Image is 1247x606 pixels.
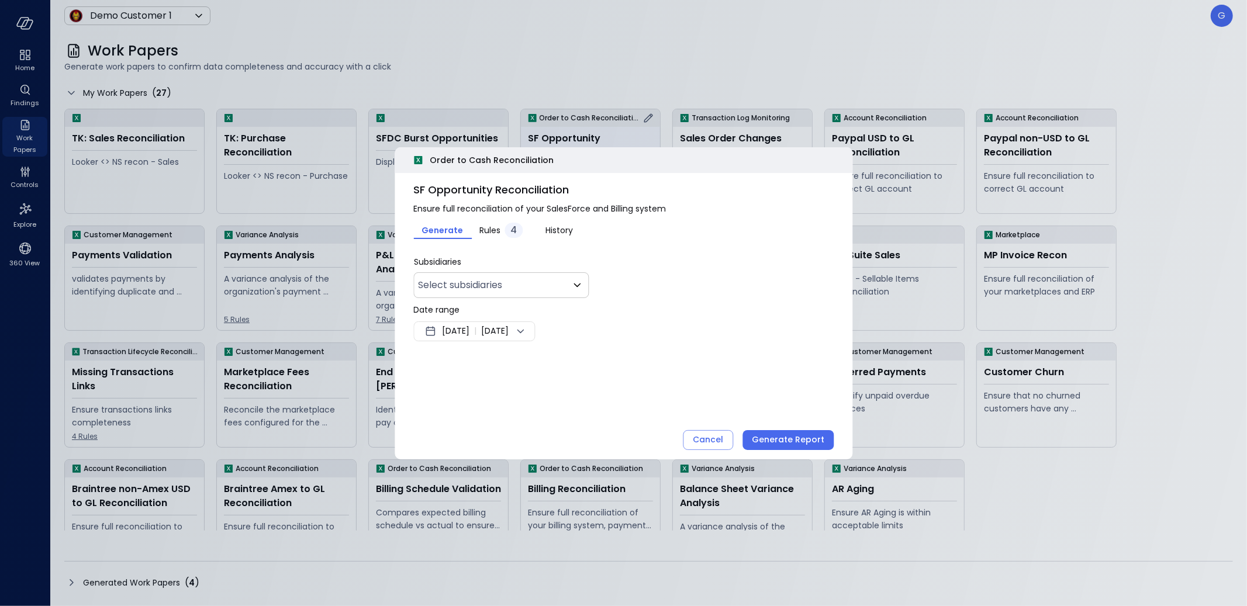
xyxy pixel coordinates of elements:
span: History [546,224,574,237]
button: Generate Report [742,430,834,450]
span: Rules [479,224,500,237]
span: SF Opportunity Reconciliation [413,182,834,198]
p: Select subsidiaries [418,278,570,292]
span: [DATE] [481,324,509,338]
span: Generate [422,224,464,237]
span: | [474,324,476,338]
p: Subsidiaries [413,256,834,268]
span: Date range [413,304,460,316]
button: Cancel [683,430,733,450]
div: Cancel [693,432,723,447]
div: Generate Report [752,432,824,447]
span: Ensure full reconciliation of your SalesForce and Billing system [413,202,834,215]
span: 4 [510,223,517,237]
span: Order to Cash Reconciliation [430,154,554,167]
span: [DATE] [442,324,469,338]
